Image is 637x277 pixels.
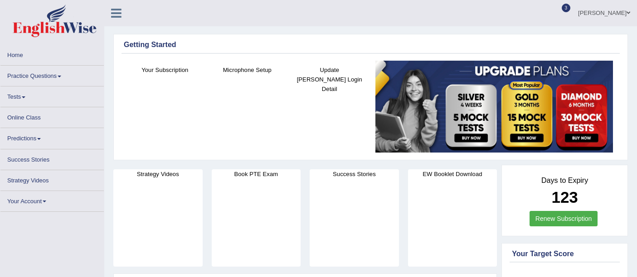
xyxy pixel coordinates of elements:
[128,65,202,75] h4: Your Subscription
[293,65,366,94] h4: Update [PERSON_NAME] Login Detail
[0,107,104,125] a: Online Class
[408,169,497,179] h4: EW Booklet Download
[124,39,618,50] div: Getting Started
[0,170,104,188] a: Strategy Videos
[310,169,399,179] h4: Success Stories
[562,4,571,12] span: 3
[113,169,203,179] h4: Strategy Videos
[512,177,618,185] h4: Days to Expiry
[211,65,284,75] h4: Microphone Setup
[212,169,301,179] h4: Book PTE Exam
[0,149,104,167] a: Success Stories
[0,86,104,104] a: Tests
[0,45,104,62] a: Home
[530,211,598,226] a: Renew Subscription
[0,66,104,83] a: Practice Questions
[0,128,104,146] a: Predictions
[0,191,104,209] a: Your Account
[551,188,578,206] b: 123
[512,248,618,259] div: Your Target Score
[375,61,613,153] img: small5.jpg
